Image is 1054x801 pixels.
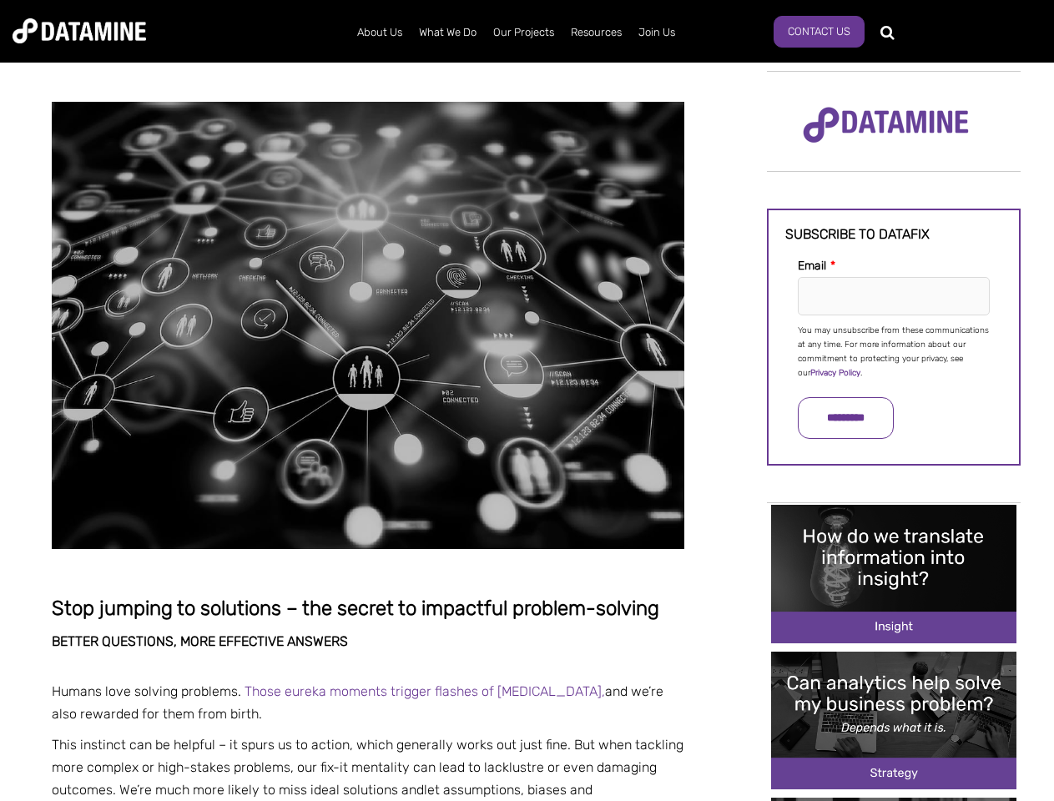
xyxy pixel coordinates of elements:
[798,259,826,273] span: Email
[785,227,1002,242] h3: Subscribe to datafix
[349,11,411,54] a: About Us
[792,96,980,154] img: Datamine Logo No Strapline - Purple
[771,505,1016,642] img: How do we translate insights cover image
[810,368,860,378] a: Privacy Policy
[52,683,663,722] span: Humans love solving problems. and we’re also rewarded for them from birth.
[774,16,865,48] a: Contact Us
[411,11,485,54] a: What We Do
[52,597,659,620] strong: Stop jumping to solutions – the secret to impactful problem-solving
[52,102,684,548] img: Data 36
[630,11,683,54] a: Join Us
[245,683,605,699] a: Those eureka moments trigger flashes of [MEDICAL_DATA],
[562,11,630,54] a: Resources
[771,652,1016,789] img: Can analytics solve my problem
[52,634,684,649] h2: BETTER QUESTIONS, MORE EFFECTIVE ANSWERS
[485,11,562,54] a: Our Projects
[13,18,146,43] img: Datamine
[798,324,990,380] p: You may unsubscribe from these communications at any time. For more information about our commitm...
